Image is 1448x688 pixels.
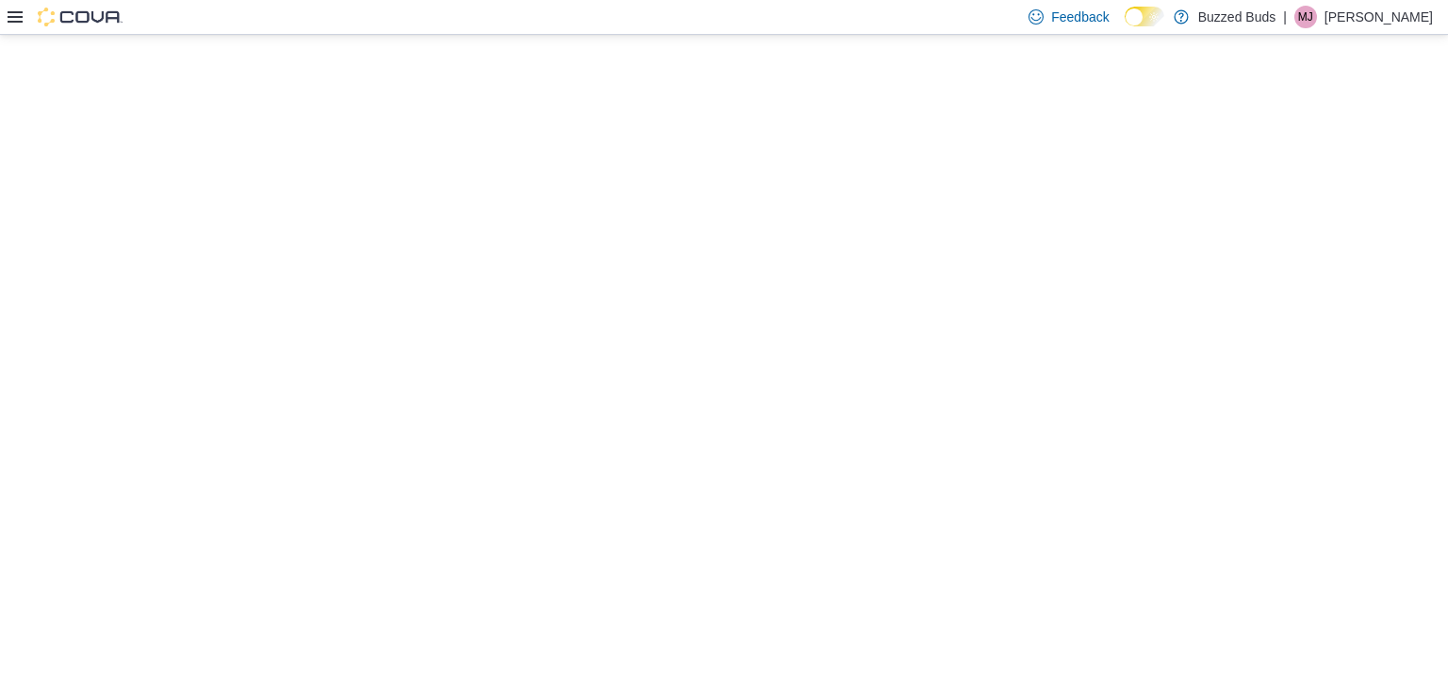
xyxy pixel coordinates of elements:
[1125,7,1164,26] input: Dark Mode
[1325,6,1433,28] p: [PERSON_NAME]
[1125,26,1126,27] span: Dark Mode
[1298,6,1313,28] span: MJ
[1198,6,1276,28] p: Buzzed Buds
[1294,6,1317,28] div: Maggie Jerstad
[1051,8,1109,26] span: Feedback
[38,8,123,26] img: Cova
[1283,6,1287,28] p: |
